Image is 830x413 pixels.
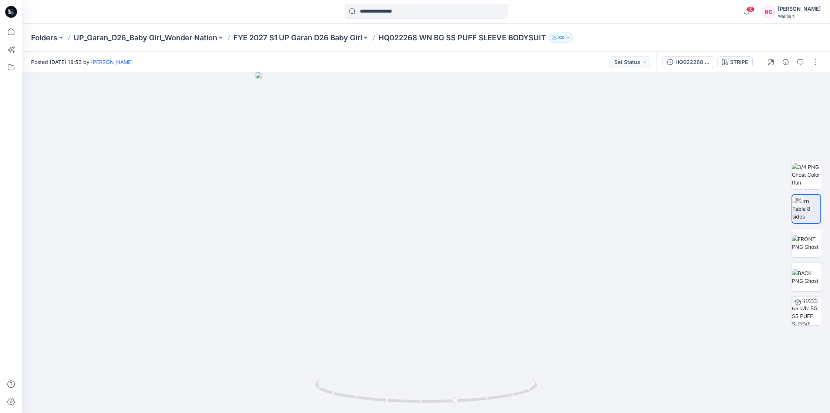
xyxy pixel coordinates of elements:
[778,4,821,13] div: [PERSON_NAME]
[792,235,821,251] img: FRONT PNG Ghost
[378,33,546,43] p: HQ022268 WN BG SS PUFF SLEEVE BODYSUIT
[792,269,821,285] img: BACK PNG Ghost
[675,58,709,66] div: HQ022268 WN BG SS PUFF SLEEVE BODYSUIT
[31,33,57,43] a: Folders
[778,13,821,19] div: Walmart
[549,33,573,43] button: 33
[74,33,217,43] a: UP_Garan_D26_Baby Girl_Wonder Nation
[780,56,792,68] button: Details
[91,59,133,65] a: [PERSON_NAME]
[233,33,362,43] a: FYE 2027 S1 UP Garan D26 Baby Girl
[730,58,748,66] div: STRIPE
[717,56,753,68] button: STRIPE
[746,6,755,12] span: 16
[31,58,133,66] span: Posted [DATE] 19:53 by
[792,163,821,186] img: 3/4 PNG Ghost Color Run
[762,5,775,18] div: NC
[792,297,821,325] img: HQ022268 WN BG SS PUFF SLEEVE BODYSUIT STRIPE
[558,34,564,42] p: 33
[662,56,714,68] button: HQ022268 WN BG SS PUFF SLEEVE BODYSUIT
[792,197,820,220] img: Turn Table 8 sides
